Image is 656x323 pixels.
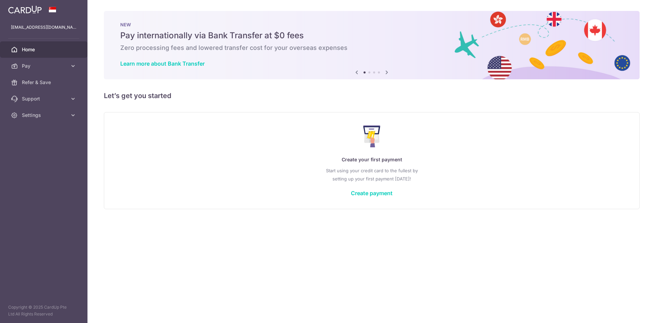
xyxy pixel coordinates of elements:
span: Settings [22,112,67,119]
iframe: Opens a widget where you can find more information [612,302,649,320]
a: Create payment [351,190,393,197]
img: Make Payment [363,125,381,147]
p: [EMAIL_ADDRESS][DOMAIN_NAME] [11,24,77,31]
span: Support [22,95,67,102]
span: Pay [22,63,67,69]
span: Home [22,46,67,53]
img: Bank transfer banner [104,11,640,79]
p: Create your first payment [118,156,626,164]
p: NEW [120,22,623,27]
h5: Let’s get you started [104,90,640,101]
span: Refer & Save [22,79,67,86]
p: Start using your credit card to the fullest by setting up your first payment [DATE]! [118,166,626,183]
img: CardUp [8,5,42,14]
h5: Pay internationally via Bank Transfer at $0 fees [120,30,623,41]
a: Learn more about Bank Transfer [120,60,205,67]
h6: Zero processing fees and lowered transfer cost for your overseas expenses [120,44,623,52]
